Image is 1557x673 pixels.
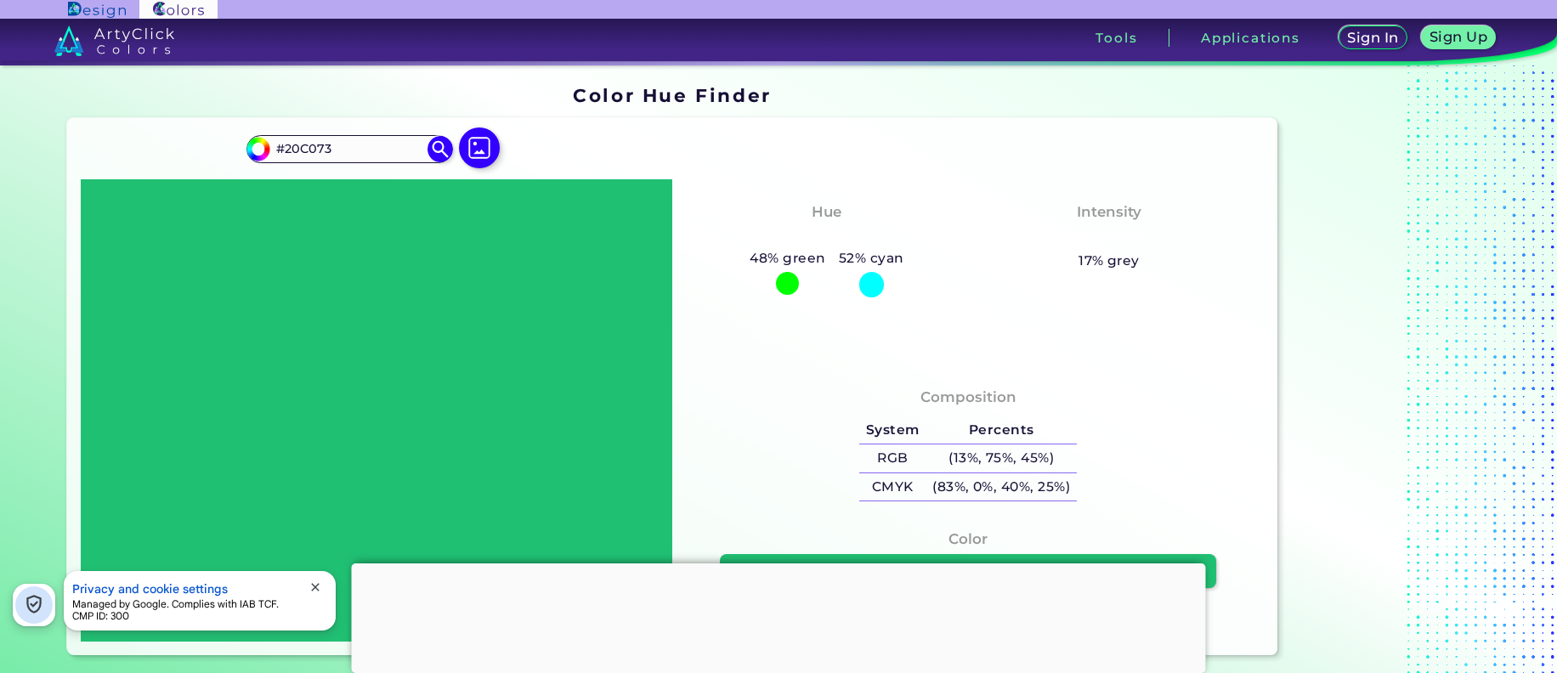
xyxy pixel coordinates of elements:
a: Sign In [1339,26,1406,49]
h5: 17% grey [1079,250,1140,272]
img: icon search [427,136,453,161]
h5: (13%, 75%, 45%) [926,444,1076,472]
h5: (83%, 0%, 40%, 25%) [926,473,1076,501]
h3: Moderate [1064,227,1154,247]
h1: Color Hue Finder [573,82,771,108]
h3: Applications [1201,31,1300,44]
h5: Sign In [1349,31,1398,45]
h5: CMYK [859,473,926,501]
a: Sign Up [1423,26,1494,49]
h4: Color [948,527,988,551]
h5: System [859,416,926,444]
h3: Tools [1096,31,1137,44]
h5: 52% cyan [832,247,910,269]
h4: Intensity [1077,200,1141,224]
iframe: Advertisement [352,563,1206,669]
h4: Hue [812,200,841,224]
img: logo_artyclick_colors_white.svg [54,25,174,56]
input: type color.. [270,138,428,161]
h4: Composition [920,385,1016,410]
img: ArtyClick Design logo [68,2,125,18]
h3: Green-Cyan [773,227,880,247]
img: icon picture [459,127,500,168]
h5: Sign Up [1430,31,1486,44]
h5: 48% green [744,247,833,269]
h5: Percents [926,416,1076,444]
h5: RGB [859,444,926,472]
